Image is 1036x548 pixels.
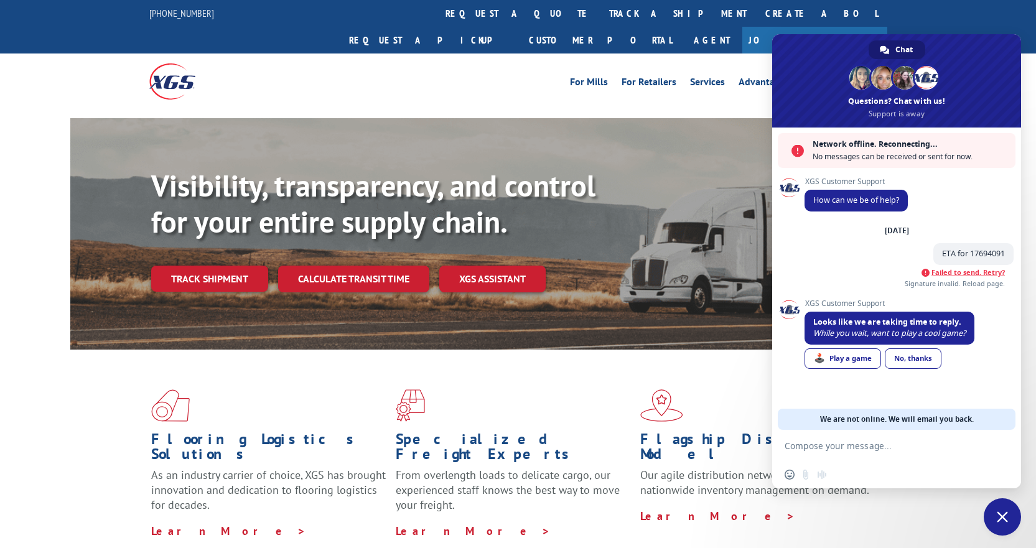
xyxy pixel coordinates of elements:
a: Learn More > [640,509,795,523]
a: Learn More > [151,524,306,538]
h1: Flagship Distribution Model [640,432,875,468]
a: XGS ASSISTANT [439,266,546,292]
span: XGS Customer Support [805,299,974,308]
div: Play a game [805,348,881,369]
div: No, thanks [885,348,941,369]
a: Services [690,77,725,91]
a: Join Our Team [742,27,887,53]
span: 🕹️ [814,353,825,363]
span: Network offline. Reconnecting... [813,138,1009,151]
span: How can we be of help? [813,195,899,205]
span: As an industry carrier of choice, XGS has brought innovation and dedication to flooring logistics... [151,468,386,512]
span: Insert an emoji [785,470,795,480]
div: Chat [869,40,925,59]
span: XGS Customer Support [805,177,908,186]
div: Close chat [984,498,1021,536]
a: Customer Portal [520,27,681,53]
a: Learn More > [396,524,551,538]
h1: Specialized Freight Experts [396,432,631,468]
img: xgs-icon-total-supply-chain-intelligence-red [151,389,190,422]
span: Failed to send. Retry? [931,268,1005,277]
b: Visibility, transparency, and control for your entire supply chain. [151,166,595,241]
a: Track shipment [151,266,268,292]
a: For Retailers [622,77,676,91]
span: While you wait, want to play a cool game? [813,328,966,338]
span: Signature invalid. Reload page. [905,279,1005,288]
p: From overlength loads to delicate cargo, our experienced staff knows the best way to move your fr... [396,468,631,523]
a: [PHONE_NUMBER] [149,7,214,19]
img: xgs-icon-flagship-distribution-model-red [640,389,683,422]
textarea: Compose your message... [785,440,981,452]
span: Our agile distribution network gives you nationwide inventory management on demand. [640,468,869,497]
span: Chat [895,40,913,59]
a: Calculate transit time [278,266,429,292]
span: No messages can be received or sent for now. [813,151,1009,163]
span: ETA for 17694091 [942,248,1005,259]
a: For Mills [570,77,608,91]
a: Advantages [739,77,790,91]
a: Request a pickup [340,27,520,53]
h1: Flooring Logistics Solutions [151,432,386,468]
span: Looks like we are taking time to reply. [813,317,961,327]
span: Failed to send. Retry? [905,268,1005,277]
img: xgs-icon-focused-on-flooring-red [396,389,425,422]
span: We are not online. We will email you back. [820,409,974,430]
div: [DATE] [885,227,909,235]
a: Agent [681,27,742,53]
